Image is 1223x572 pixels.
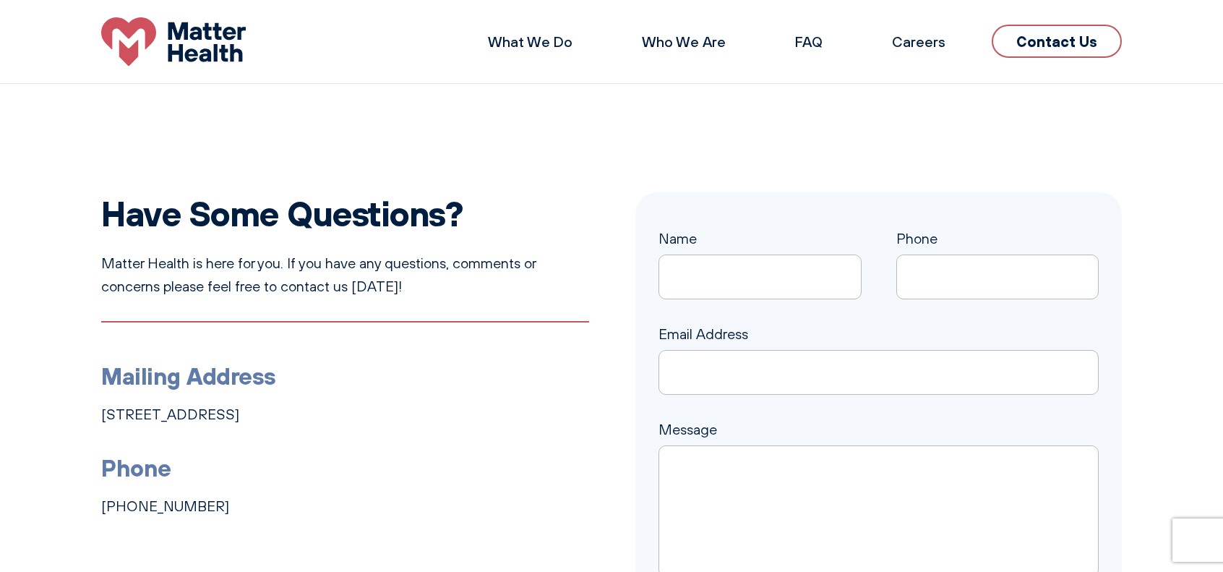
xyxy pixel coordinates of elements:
[892,33,945,51] a: Careers
[101,357,589,394] h3: Mailing Address
[101,406,239,423] a: [STREET_ADDRESS]
[992,25,1122,58] a: Contact Us
[642,33,726,51] a: Who We Are
[101,449,589,486] h3: Phone
[101,252,589,298] p: Matter Health is here for you. If you have any questions, comments or concerns please feel free t...
[658,255,862,299] input: Name
[658,421,1099,461] label: Message
[488,33,572,51] a: What We Do
[795,33,823,51] a: FAQ
[658,325,1099,377] label: Email Address
[896,255,1099,299] input: Phone
[101,498,229,515] a: [PHONE_NUMBER]
[101,192,589,234] h2: Have Some Questions?
[658,350,1099,395] input: Email Address
[658,230,862,282] label: Name
[896,230,1099,282] label: Phone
